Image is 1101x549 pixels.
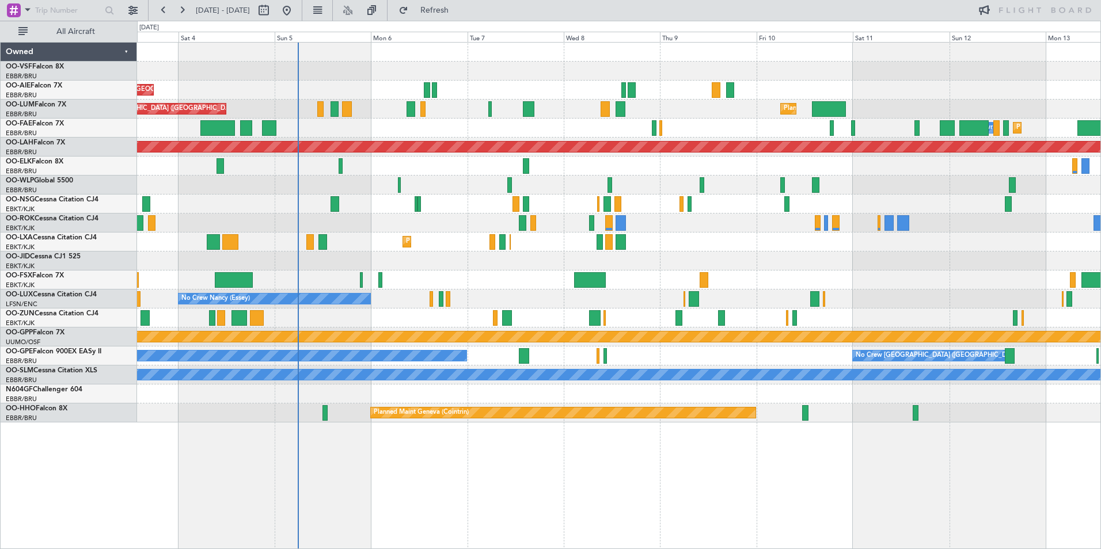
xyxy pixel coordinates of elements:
[374,404,469,421] div: Planned Maint Geneva (Cointrin)
[853,32,949,42] div: Sat 11
[6,386,82,393] a: N604GFChallenger 604
[660,32,756,42] div: Thu 9
[6,139,65,146] a: OO-LAHFalcon 7X
[6,129,37,138] a: EBBR/BRU
[6,386,33,393] span: N604GF
[6,82,31,89] span: OO-AIE
[6,91,37,100] a: EBBR/BRU
[950,32,1046,42] div: Sun 12
[6,215,98,222] a: OO-ROKCessna Citation CJ4
[13,22,125,41] button: All Aircraft
[6,405,36,412] span: OO-HHO
[856,347,1049,364] div: No Crew [GEOGRAPHIC_DATA] ([GEOGRAPHIC_DATA] National)
[6,319,35,327] a: EBKT/KJK
[6,186,37,195] a: EBBR/BRU
[275,32,371,42] div: Sun 5
[6,63,32,70] span: OO-VSF
[6,348,33,355] span: OO-GPE
[6,158,63,165] a: OO-ELKFalcon 8X
[6,291,33,298] span: OO-LUX
[6,262,35,270] a: EBKT/KJK
[6,253,30,260] span: OO-JID
[59,100,267,117] div: Planned Maint [GEOGRAPHIC_DATA] ([GEOGRAPHIC_DATA] National)
[6,310,98,317] a: OO-ZUNCessna Citation CJ4
[6,120,32,127] span: OO-FAE
[6,196,35,203] span: OO-NSG
[784,100,992,117] div: Planned Maint [GEOGRAPHIC_DATA] ([GEOGRAPHIC_DATA] National)
[6,167,37,176] a: EBBR/BRU
[6,376,37,384] a: EBBR/BRU
[6,63,64,70] a: OO-VSFFalcon 8X
[6,101,35,108] span: OO-LUM
[6,234,33,241] span: OO-LXA
[6,215,35,222] span: OO-ROK
[468,32,564,42] div: Tue 7
[6,72,37,81] a: EBBR/BRU
[6,291,97,298] a: OO-LUXCessna Citation CJ4
[393,1,462,20] button: Refresh
[196,5,250,16] span: [DATE] - [DATE]
[6,357,37,365] a: EBBR/BRU
[411,6,459,14] span: Refresh
[6,120,64,127] a: OO-FAEFalcon 7X
[564,32,660,42] div: Wed 8
[6,405,67,412] a: OO-HHOFalcon 8X
[6,272,64,279] a: OO-FSXFalcon 7X
[6,300,37,308] a: LFSN/ENC
[6,148,37,157] a: EBBR/BRU
[179,32,275,42] div: Sat 4
[181,290,250,307] div: No Crew Nancy (Essey)
[406,233,540,250] div: Planned Maint Kortrijk-[GEOGRAPHIC_DATA]
[6,243,35,251] a: EBKT/KJK
[6,101,66,108] a: OO-LUMFalcon 7X
[6,234,97,241] a: OO-LXACessna Citation CJ4
[6,395,37,403] a: EBBR/BRU
[6,253,81,260] a: OO-JIDCessna CJ1 525
[6,281,35,289] a: EBKT/KJK
[30,28,122,36] span: All Aircraft
[6,224,35,232] a: EBKT/KJK
[6,367,97,374] a: OO-SLMCessna Citation XLS
[6,177,73,184] a: OO-WLPGlobal 5500
[6,110,37,119] a: EBBR/BRU
[6,414,37,422] a: EBBR/BRU
[35,2,101,19] input: Trip Number
[6,158,32,165] span: OO-ELK
[6,196,98,203] a: OO-NSGCessna Citation CJ4
[6,82,62,89] a: OO-AIEFalcon 7X
[139,23,159,33] div: [DATE]
[757,32,853,42] div: Fri 10
[371,32,467,42] div: Mon 6
[6,348,101,355] a: OO-GPEFalcon 900EX EASy II
[6,338,40,346] a: UUMO/OSF
[6,329,64,336] a: OO-GPPFalcon 7X
[6,139,33,146] span: OO-LAH
[6,272,32,279] span: OO-FSX
[6,329,33,336] span: OO-GPP
[6,177,34,184] span: OO-WLP
[6,310,35,317] span: OO-ZUN
[6,205,35,213] a: EBKT/KJK
[6,367,33,374] span: OO-SLM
